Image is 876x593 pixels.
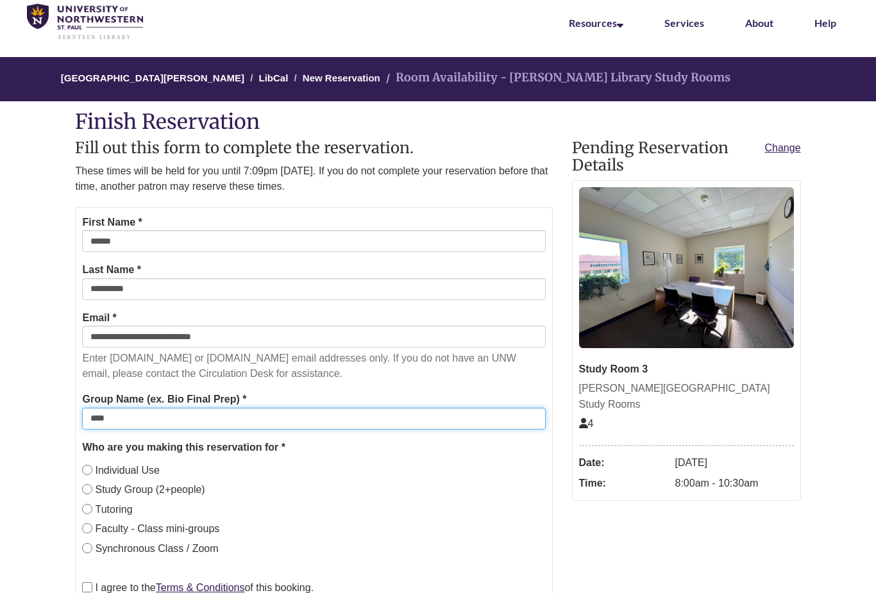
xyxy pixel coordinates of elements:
input: Faculty - Class mini-groups [82,524,92,534]
input: Individual Use [82,465,92,476]
img: UNWSP Library Logo [27,4,143,41]
h2: Pending Reservation Details [572,140,801,174]
label: Faculty - Class mini-groups [82,521,219,538]
h2: Fill out this form to complete the reservation. [75,140,552,157]
label: Study Group (2+people) [82,482,205,499]
h1: Finish Reservation [75,112,800,134]
label: Synchronous Class / Zoom [82,541,218,558]
a: New Reservation [303,73,380,84]
input: I agree to theTerms & Conditionsof this booking. [82,583,92,593]
label: Email * [82,310,116,327]
dt: Time: [579,474,669,494]
dd: 8:00am - 10:30am [675,474,794,494]
label: Group Name (ex. Bio Final Prep) * [82,392,246,408]
dd: [DATE] [675,453,794,474]
a: About [745,17,773,29]
span: The capacity of this space [579,419,594,430]
a: Help [814,17,836,29]
p: Enter [DOMAIN_NAME] or [DOMAIN_NAME] email addresses only. If you do not have an UNW email, pleas... [82,351,545,382]
div: Study Room 3 [579,362,794,378]
label: First Name * [82,215,142,231]
input: Study Group (2+people) [82,485,92,495]
input: Tutoring [82,505,92,515]
legend: Who are you making this reservation for * [82,440,545,456]
div: [PERSON_NAME][GEOGRAPHIC_DATA] Study Rooms [579,381,794,413]
a: Resources [569,17,623,29]
nav: Breadcrumb [75,58,800,102]
p: These times will be held for you until 7:09pm [DATE]. If you do not complete your reservation bef... [75,164,552,195]
a: Change [765,140,801,157]
a: Services [664,17,704,29]
input: Synchronous Class / Zoom [82,544,92,554]
a: LibCal [258,73,288,84]
a: [GEOGRAPHIC_DATA][PERSON_NAME] [61,73,244,84]
label: Last Name * [82,262,141,279]
img: Study Room 3 [579,188,794,349]
dt: Date: [579,453,669,474]
label: Tutoring [82,502,132,519]
label: Individual Use [82,463,160,480]
li: Room Availability - [PERSON_NAME] Library Study Rooms [383,69,730,88]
